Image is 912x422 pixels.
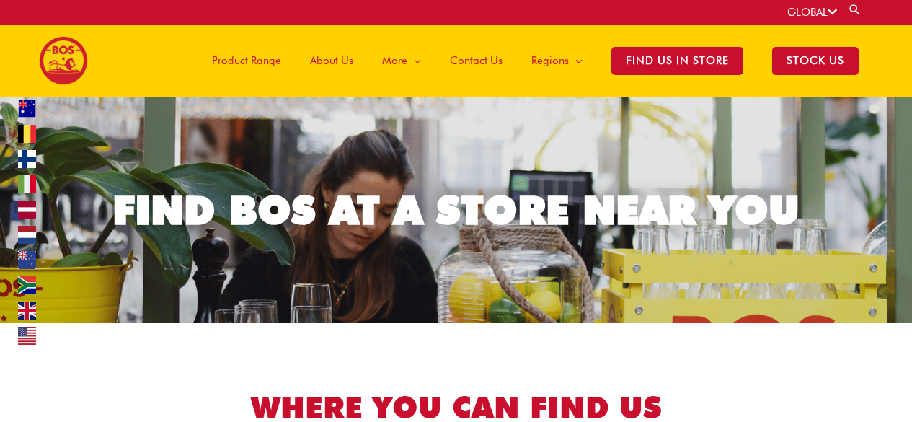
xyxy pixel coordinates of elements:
[382,39,407,82] span: More
[112,190,800,230] div: FIND BOS AT A STORE NEAR YOU
[772,47,859,75] span: STOCK US
[597,25,758,97] a: Find Us in Store
[450,39,503,82] span: Contact Us
[611,47,743,75] span: Find Us in Store
[787,6,837,19] a: GLOBAL
[517,25,597,97] a: Regions
[435,25,517,97] a: Contact Us
[368,25,435,97] a: More
[212,39,281,82] span: Product Range
[848,3,862,17] a: Search button
[198,25,296,97] a: Product Range
[531,39,569,82] span: Regions
[310,39,353,82] span: About Us
[187,25,873,97] nav: Site Navigation
[758,25,873,97] a: STOCK US
[296,25,368,97] a: About Us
